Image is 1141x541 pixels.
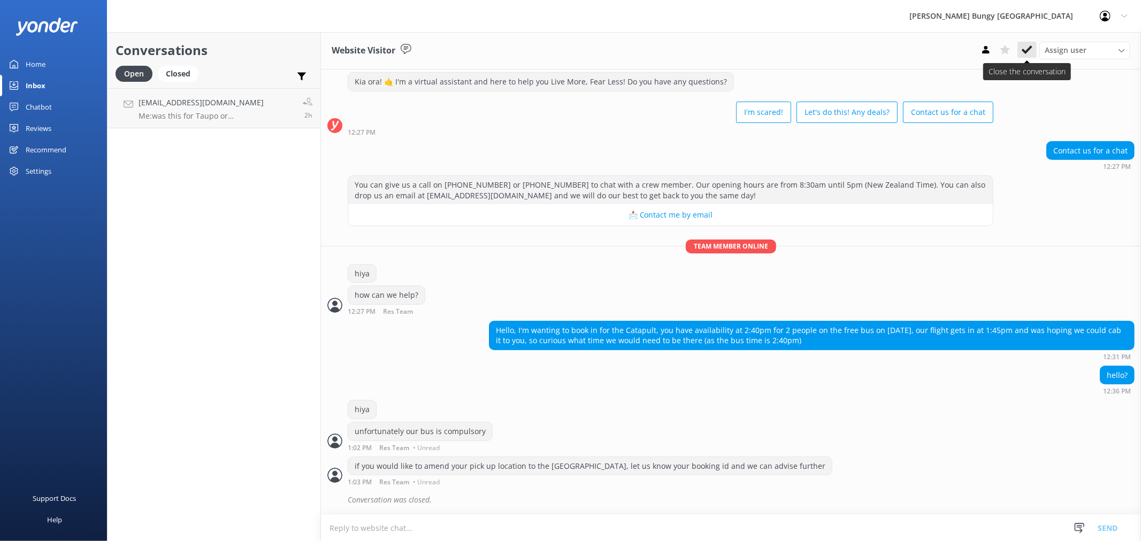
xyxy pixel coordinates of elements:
div: Kia ora! 🤙 I'm a virtual assistant and here to help you Live More, Fear Less! Do you have any que... [348,73,733,91]
span: • Unread [413,479,440,485]
div: Hello, I'm wanting to book in for the Catapult, you have availability at 2:40pm for 2 people on t... [489,321,1134,350]
strong: 12:31 PM [1103,354,1131,360]
span: 11:05am 11-Aug-2025 (UTC +12:00) Pacific/Auckland [304,111,312,120]
div: Conversation was closed. [348,491,1135,509]
button: I'm scared! [736,102,791,123]
div: if you would like to amend your pick up location to the [GEOGRAPHIC_DATA], let us know your booki... [348,457,832,475]
div: hiya [348,400,376,419]
button: 📩 Contact me by email [348,204,993,226]
div: Assign User [1039,42,1130,59]
div: Help [47,509,62,530]
div: 12:27pm 11-Aug-2025 (UTC +12:00) Pacific/Auckland [348,128,993,136]
h4: [EMAIL_ADDRESS][DOMAIN_NAME] [139,97,295,109]
div: Reviews [26,118,51,139]
div: hiya [348,265,376,283]
h3: Website Visitor [332,44,395,58]
strong: 1:02 PM [348,445,372,451]
strong: 12:36 PM [1103,388,1131,395]
div: 01:03pm 11-Aug-2025 (UTC +12:00) Pacific/Auckland [348,478,832,485]
span: Res Team [383,308,413,315]
span: Res Team [379,479,409,485]
div: how can we help? [348,286,425,304]
div: Settings [26,160,51,182]
strong: 12:27 PM [1103,164,1131,170]
div: Closed [158,66,198,82]
div: Recommend [26,139,66,160]
div: 01:02pm 11-Aug-2025 (UTC +12:00) Pacific/Auckland [348,444,493,451]
div: Home [26,53,45,75]
strong: 12:27 PM [348,308,376,315]
div: 12:27pm 11-Aug-2025 (UTC +12:00) Pacific/Auckland [1046,163,1135,170]
div: Inbox [26,75,45,96]
a: Closed [158,67,204,79]
a: Open [116,67,158,79]
strong: 1:03 PM [348,479,372,485]
strong: 12:27 PM [348,129,376,136]
div: You can give us a call on [PHONE_NUMBER] or [PHONE_NUMBER] to chat with a crew member. Our openin... [348,176,993,204]
button: Contact us for a chat [903,102,993,123]
a: [EMAIL_ADDRESS][DOMAIN_NAME]Me:was this for Taupo or [GEOGRAPHIC_DATA]?2h [108,88,320,128]
h2: Conversations [116,40,312,60]
div: 2025-08-11T01:03:50.030 [327,491,1135,509]
div: 12:27pm 11-Aug-2025 (UTC +12:00) Pacific/Auckland [348,307,448,315]
div: Contact us for a chat [1047,142,1134,160]
div: unfortunately our bus is compulsory [348,422,492,440]
span: Res Team [379,445,409,451]
span: Assign user [1045,44,1086,56]
span: • Unread [413,445,440,451]
p: Me: was this for Taupo or [GEOGRAPHIC_DATA]? [139,111,295,121]
div: Open [116,66,152,82]
div: Support Docs [33,488,76,509]
span: Team member online [686,239,776,253]
div: 12:31pm 11-Aug-2025 (UTC +12:00) Pacific/Auckland [489,353,1135,360]
button: Let's do this! Any deals? [797,102,898,123]
div: 12:36pm 11-Aug-2025 (UTC +12:00) Pacific/Auckland [1100,387,1135,395]
img: yonder-white-logo.png [16,18,78,35]
div: hello? [1100,366,1134,384]
div: Chatbot [26,96,52,118]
